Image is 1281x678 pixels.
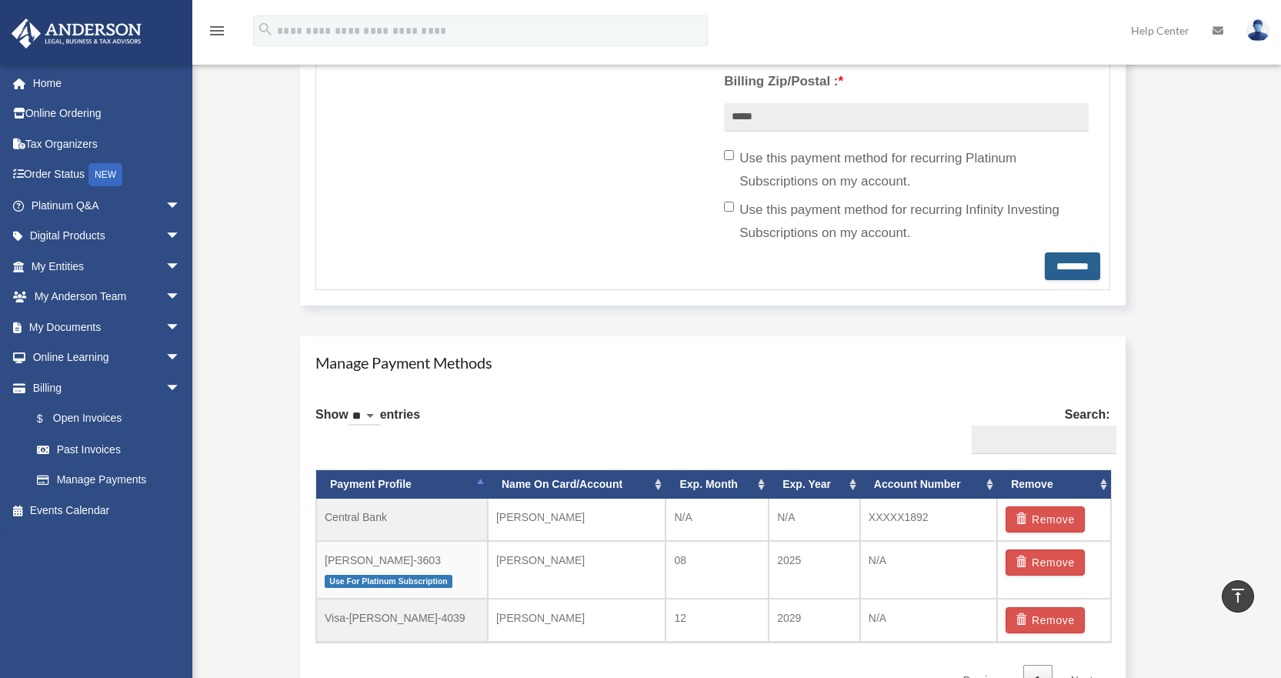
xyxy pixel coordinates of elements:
span: $ [45,409,53,429]
input: Use this payment method for recurring Infinity Investing Subscriptions on my account. [724,202,734,212]
td: Visa-[PERSON_NAME]-4039 [316,599,488,642]
td: [PERSON_NAME] [488,541,666,599]
td: 08 [666,541,769,599]
input: Use this payment method for recurring Platinum Subscriptions on my account. [724,150,734,160]
button: Remove [1006,506,1085,533]
button: Remove [1006,607,1085,633]
td: N/A [666,499,769,541]
td: 2025 [769,541,860,599]
th: Exp. Month: activate to sort column ascending [666,470,769,499]
a: My Documentsarrow_drop_down [11,312,204,342]
a: My Anderson Teamarrow_drop_down [11,282,204,312]
label: Use this payment method for recurring Platinum Subscriptions on my account. [724,147,1088,193]
span: arrow_drop_down [165,372,196,404]
a: Home [11,68,204,99]
td: Central Bank [316,499,488,541]
td: XXXXX1892 [860,499,997,541]
a: Digital Productsarrow_drop_down [11,221,204,252]
a: Tax Organizers [11,129,204,159]
div: NEW [88,163,122,186]
img: Anderson Advisors Platinum Portal [7,18,146,48]
a: Platinum Q&Aarrow_drop_down [11,190,204,221]
td: 2029 [769,599,860,642]
button: Remove [1006,549,1085,576]
a: Events Calendar [11,495,204,526]
label: Billing Zip/Postal : [724,70,1088,93]
a: $Open Invoices [22,403,204,435]
input: Search: [972,426,1116,455]
td: N/A [860,599,997,642]
span: arrow_drop_down [165,312,196,343]
td: 12 [666,599,769,642]
span: arrow_drop_down [165,221,196,252]
i: vertical_align_top [1229,586,1247,605]
th: Remove: activate to sort column ascending [997,470,1110,499]
td: [PERSON_NAME] [488,599,666,642]
label: Show entries [315,404,420,441]
th: Account Number: activate to sort column ascending [860,470,997,499]
img: User Pic [1246,19,1269,42]
label: Use this payment method for recurring Infinity Investing Subscriptions on my account. [724,199,1088,245]
td: [PERSON_NAME] [488,499,666,541]
i: menu [208,22,226,40]
select: Showentries [349,408,380,426]
a: vertical_align_top [1222,580,1254,613]
a: Online Learningarrow_drop_down [11,342,204,373]
span: arrow_drop_down [165,251,196,282]
a: Manage Payments [22,465,196,496]
a: Order StatusNEW [11,159,204,191]
span: arrow_drop_down [165,342,196,374]
td: N/A [769,499,860,541]
td: [PERSON_NAME]-3603 [316,541,488,599]
span: Use For Platinum Subscription [325,575,452,588]
td: N/A [860,541,997,599]
th: Exp. Year: activate to sort column ascending [769,470,860,499]
a: Past Invoices [22,434,204,465]
a: Billingarrow_drop_down [11,372,204,403]
a: menu [208,27,226,40]
a: My Entitiesarrow_drop_down [11,251,204,282]
span: arrow_drop_down [165,190,196,222]
th: Payment Profile: activate to sort column descending [316,470,488,499]
i: search [257,21,274,38]
th: Name On Card/Account: activate to sort column ascending [488,470,666,499]
a: Online Ordering [11,99,204,129]
span: arrow_drop_down [165,282,196,313]
h4: Manage Payment Methods [315,352,1110,373]
label: Search: [966,404,1110,455]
